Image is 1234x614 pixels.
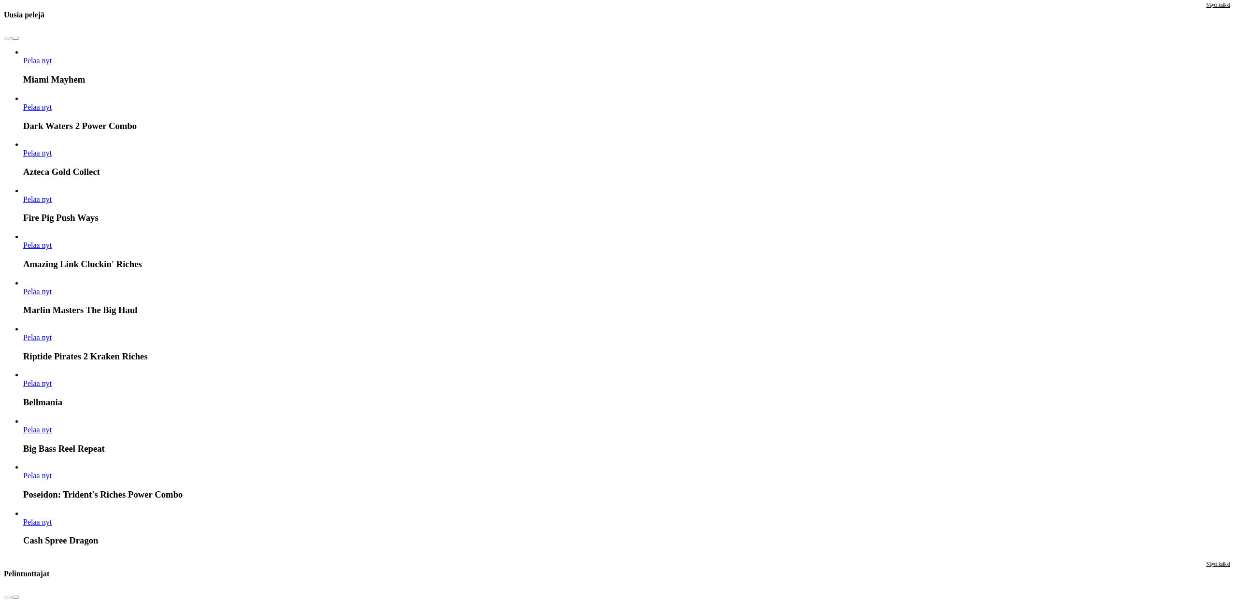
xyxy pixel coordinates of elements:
span: Näytä kaikki [1206,2,1230,8]
button: next slide [12,37,19,40]
button: prev slide [4,37,12,40]
a: Amazing Link Cluckin' Riches [23,241,52,249]
span: Pelaa nyt [23,149,52,157]
button: prev slide [4,596,12,599]
a: Bellmania [23,379,52,387]
a: Azteca Gold Collect [23,149,52,157]
a: Marlin Masters The Big Haul [23,287,52,296]
a: Näytä kaikki [1206,2,1230,27]
a: Näytä kaikki [1206,561,1230,586]
span: Pelaa nyt [23,287,52,296]
span: Pelaa nyt [23,333,52,342]
span: Pelaa nyt [23,471,52,480]
a: Cash Spree Dragon [23,518,52,526]
span: Näytä kaikki [1206,561,1230,567]
a: Big Bass Reel Repeat [23,426,52,434]
a: Miami Mayhem [23,57,52,65]
span: Pelaa nyt [23,195,52,203]
a: Poseidon: Trident's Riches Power Combo [23,471,52,480]
h3: Pelintuottajat [4,569,49,578]
span: Pelaa nyt [23,518,52,526]
button: next slide [12,596,19,599]
span: Pelaa nyt [23,426,52,434]
span: Pelaa nyt [23,57,52,65]
span: Pelaa nyt [23,241,52,249]
a: Fire Pig Push Ways [23,195,52,203]
span: Pelaa nyt [23,379,52,387]
a: Riptide Pirates 2 Kraken Riches [23,333,52,342]
h3: Uusia pelejä [4,10,44,19]
span: Pelaa nyt [23,103,52,111]
a: Dark Waters 2 Power Combo [23,103,52,111]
